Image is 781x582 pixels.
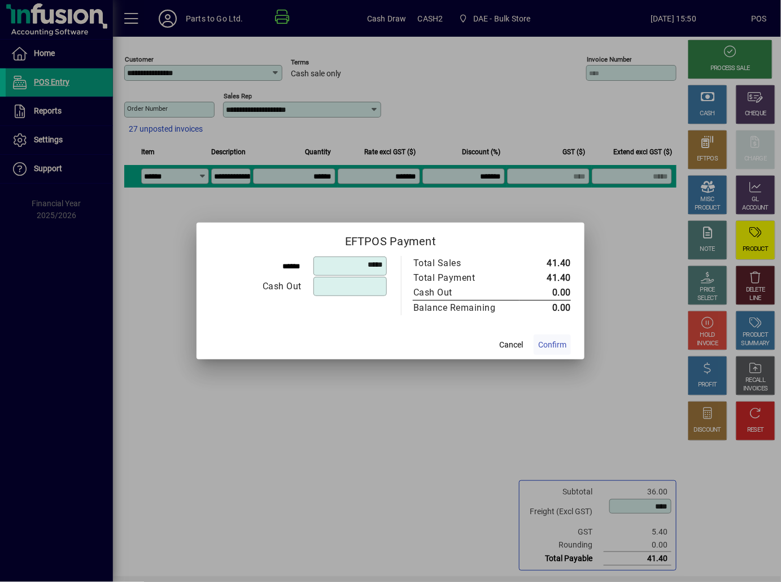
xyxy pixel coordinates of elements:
[493,335,529,355] button: Cancel
[413,286,508,299] div: Cash Out
[413,301,508,315] div: Balance Remaining
[413,271,520,285] td: Total Payment
[413,256,520,271] td: Total Sales
[520,285,571,301] td: 0.00
[520,256,571,271] td: 41.40
[520,271,571,285] td: 41.40
[499,339,523,351] span: Cancel
[197,223,584,255] h2: EFTPOS Payment
[211,280,302,293] div: Cash Out
[538,339,566,351] span: Confirm
[520,301,571,316] td: 0.00
[534,335,571,355] button: Confirm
